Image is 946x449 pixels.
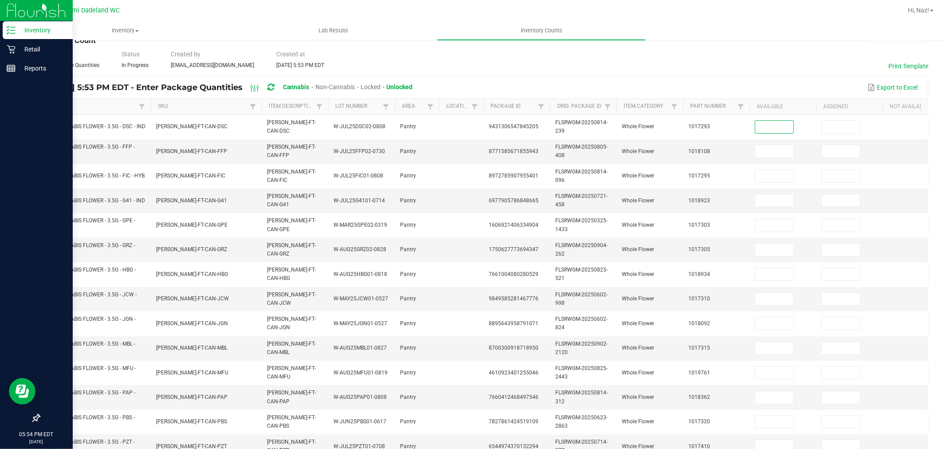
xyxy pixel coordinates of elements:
span: Pantry [400,320,416,327]
span: FLSRWGM-20250902-2120 [555,341,608,355]
p: Retail [16,44,69,55]
span: Whole Flower [622,345,654,351]
span: [PERSON_NAME]-FT-CAN-FFP [267,144,316,158]
span: 1017310 [688,295,710,302]
span: 7827861424519109 [489,418,538,425]
span: 1018934 [688,271,710,277]
span: 7660412468497546 [489,394,538,400]
span: [DATE] 5:53 PM EDT [276,62,324,68]
a: Filter [602,101,613,112]
div: [DATE] 5:53 PM EDT - Enter Package Quantities [46,79,420,96]
span: [PERSON_NAME]-FT-CAN-MBL [267,341,316,355]
span: [PERSON_NAME]-FT-CAN-HBG [156,271,228,277]
span: 1606921406334904 [489,222,538,228]
span: Whole Flower [622,148,654,154]
span: Created at [276,51,305,58]
span: 1018362 [688,394,710,400]
a: Filter [247,101,258,112]
button: Print Template [888,62,928,71]
a: Filter [536,101,546,112]
span: In Progress [122,62,149,68]
th: Available [750,99,816,115]
span: W-JUL25DSC02-0808 [334,123,385,130]
span: Unlocked [387,83,413,91]
span: Pantry [400,370,416,376]
span: FT - CANNABIS FLOWER - 3.5G - PAP - HYB [45,390,135,404]
span: 1018108 [688,148,710,154]
span: [PERSON_NAME]-FT-CAN-JCW [156,295,229,302]
a: Lab Results [229,21,437,40]
span: [PERSON_NAME]-FT-CAN-HBG [267,267,316,281]
span: FT - CANNABIS FLOWER - 3.5G - JGN - HYB [45,316,136,331]
a: Item DescriptionSortable [269,103,314,110]
span: 8972785907955401 [489,173,538,179]
p: [DATE] [4,438,69,445]
span: [EMAIL_ADDRESS][DOMAIN_NAME] [171,62,254,68]
span: 8700300918718950 [489,345,538,351]
span: W-JUN25PBS01-0617 [334,418,386,425]
span: Pantry [400,197,416,204]
span: [PERSON_NAME]-FT-CAN-GRZ [156,246,227,252]
span: FLSRWGM-20250814-312 [555,390,608,404]
span: 4610923401255046 [489,370,538,376]
p: Inventory [16,25,69,35]
span: Whole Flower [622,173,654,179]
span: [PERSON_NAME]-FT-CAN-PBS [267,414,316,429]
span: Whole Flower [622,394,654,400]
span: 1017303 [688,222,710,228]
inline-svg: Retail [7,45,16,54]
a: SKUSortable [158,103,247,110]
a: Filter [314,101,325,112]
span: [PERSON_NAME]-FT-CAN-G41 [156,197,227,204]
span: Cannabis [283,83,310,91]
span: W-MAY25JGN01-0527 [334,320,387,327]
span: Whole Flower [622,222,654,228]
span: 1019761 [688,370,710,376]
span: W-AUG25HBG01-0818 [334,271,387,277]
span: FLSRWGM-20250825-2443 [555,365,608,380]
span: 1018923 [688,197,710,204]
span: FLSRWGM-20250814-239 [555,119,608,134]
p: Reports [16,63,69,74]
span: [PERSON_NAME]-FT-CAN-FIC [267,169,316,183]
span: FT - CANNABIS FLOWER - 3.5G - DSC - IND [45,123,145,130]
a: Inventory [21,21,229,40]
span: FLSRWGM-20250623-2863 [555,414,608,429]
span: W-JUL25FFP02-0730 [334,148,385,154]
span: FLSRWGM-20250721-458 [555,193,608,208]
span: [PERSON_NAME]-FT-CAN-PBS [156,418,227,425]
span: [PERSON_NAME]-FT-CAN-PAP [156,394,228,400]
span: [PERSON_NAME]-FT-CAN-G41 [267,193,316,208]
span: W-AUG25MFU01-0819 [334,370,388,376]
a: ItemSortable [47,103,136,110]
span: [PERSON_NAME]-FT-CAN-GRZ [267,242,316,257]
span: 7661004080280529 [489,271,538,277]
span: Inventory [22,27,229,35]
th: Assigned [816,99,883,115]
span: [PERSON_NAME]-FT-CAN-MFU [156,370,228,376]
a: Part NumberSortable [690,103,735,110]
span: FT - CANNABIS FLOWER - 3.5G - PBS - HYB [45,414,135,429]
span: FT - CANNABIS FLOWER - 3.5G - MFU - SAT [45,365,136,380]
span: 1017305 [688,246,710,252]
span: FLSRWGM-20250814-096 [555,169,608,183]
span: FT - CANNABIS FLOWER - 3.5G - GPE - HYB [45,217,135,232]
span: FLSRWGM-20250602-824 [555,316,608,331]
span: Inventory Counts [509,27,574,35]
span: 8895643958791071 [489,320,538,327]
span: FT - CANNABIS FLOWER - 3.5G - JCW - HYB [45,291,137,306]
span: [PERSON_NAME]-FT-CAN-MBL [156,345,228,351]
span: W-JUL25FIC01-0808 [334,173,383,179]
span: Whole Flower [622,295,654,302]
span: FLSRWGM-20250904-262 [555,242,608,257]
span: FLSRWGM-20250325-1433 [555,217,608,232]
span: Pantry [400,148,416,154]
span: FT - CANNABIS FLOWER - 3.5G - MBL - HYB [45,341,135,355]
span: [PERSON_NAME]-FT-CAN-JCW [267,291,316,306]
span: [PERSON_NAME]-FT-CAN-PAP [267,390,316,404]
span: Pantry [400,345,416,351]
span: Pantry [400,418,416,425]
iframe: Resource center [9,378,35,405]
span: FLSRWGM-20250805-408 [555,144,608,158]
span: 1017295 [688,173,710,179]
